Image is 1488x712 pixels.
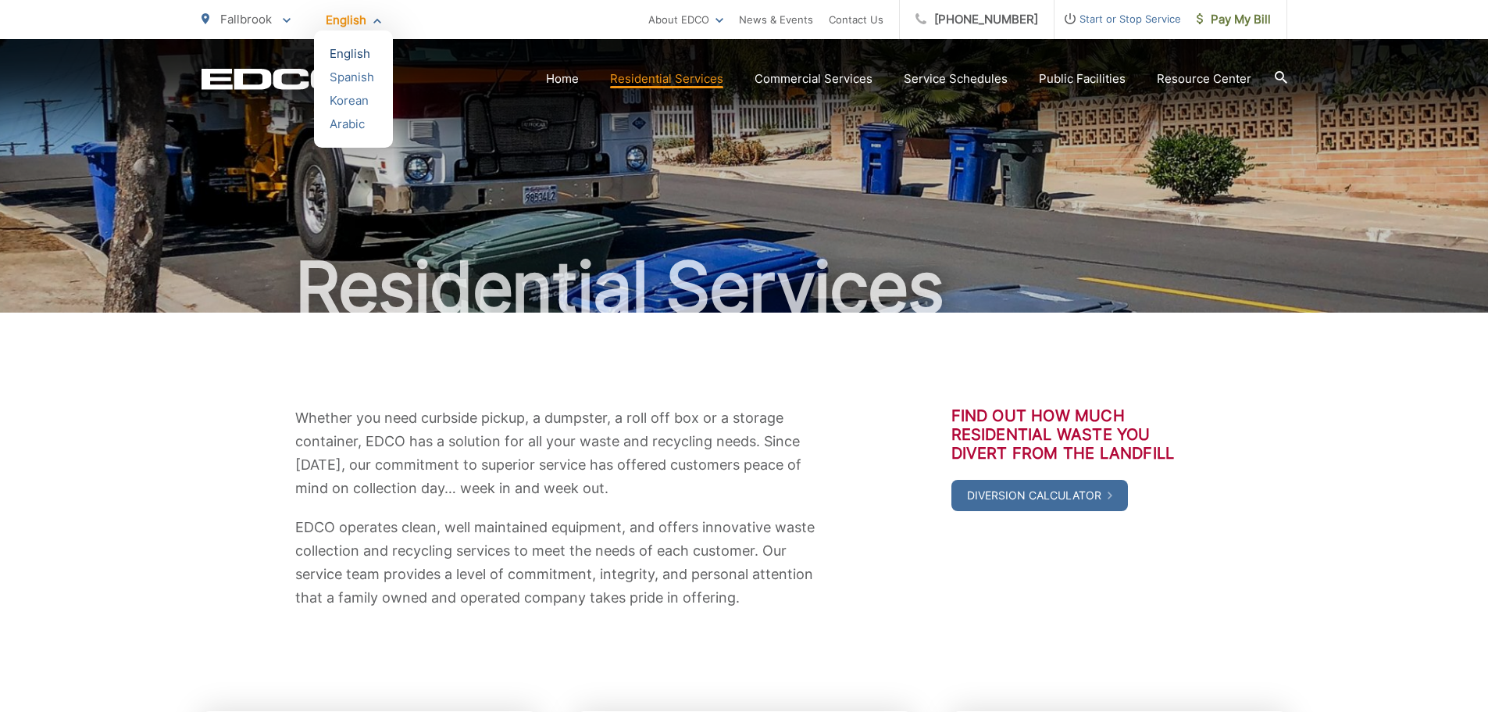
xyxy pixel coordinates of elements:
div: English [330,46,377,62]
p: Whether you need curbside pickup, a dumpster, a roll off box or a storage container, EDCO has a s... [295,406,819,500]
div: Korean [330,93,377,109]
span: Pay My Bill [1197,10,1271,29]
a: Public Facilities [1039,70,1126,88]
a: News & Events [739,10,813,29]
a: Diversion Calculator [951,480,1128,511]
div: Spanish [330,70,377,85]
span: English [314,6,393,34]
a: Contact Us [829,10,883,29]
h1: Residential Services [202,249,1287,327]
a: Home [546,70,579,88]
span: Fallbrook [220,12,272,27]
a: Residential Services [610,70,723,88]
a: EDCD logo. Return to the homepage. [202,68,350,90]
a: Resource Center [1157,70,1251,88]
div: Arabic [330,116,377,132]
a: About EDCO [648,10,723,29]
a: Service Schedules [904,70,1008,88]
p: EDCO operates clean, well maintained equipment, and offers innovative waste collection and recycl... [295,516,819,610]
h3: Find out how much residential waste you divert from the landfill [951,406,1194,463]
a: Commercial Services [755,70,872,88]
